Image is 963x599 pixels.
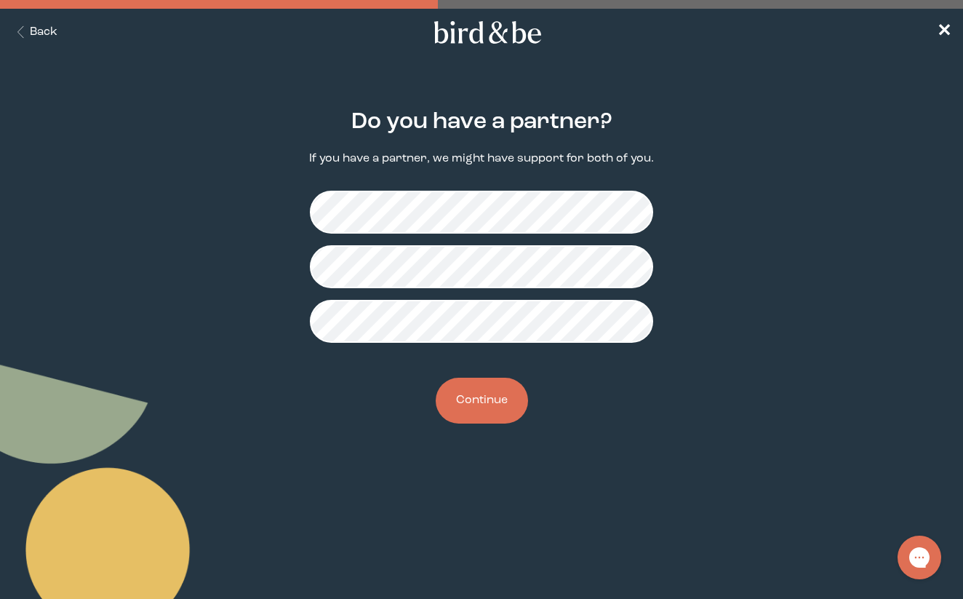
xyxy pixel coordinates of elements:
[890,531,948,584] iframe: Gorgias live chat messenger
[937,23,951,41] span: ✕
[12,24,57,41] button: Back Button
[436,378,528,424] button: Continue
[937,20,951,45] a: ✕
[309,151,654,167] p: If you have a partner, we might have support for both of you.
[351,106,612,139] h2: Do you have a partner?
